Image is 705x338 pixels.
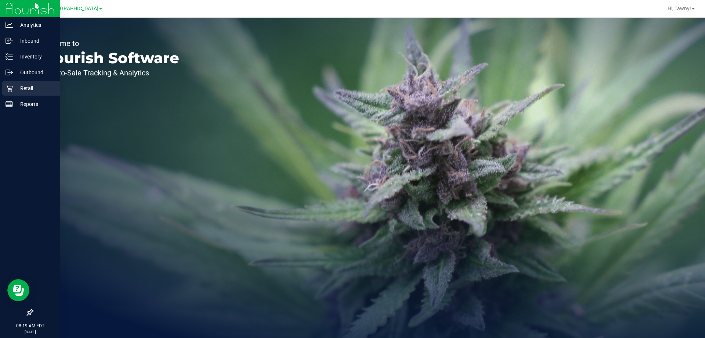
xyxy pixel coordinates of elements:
[13,100,57,108] p: Reports
[6,69,13,76] inline-svg: Outbound
[13,68,57,77] p: Outbound
[13,52,57,61] p: Inventory
[6,53,13,60] inline-svg: Inventory
[6,85,13,92] inline-svg: Retail
[668,6,691,11] span: Hi, Tawny!
[40,69,179,77] p: Seed-to-Sale Tracking & Analytics
[13,36,57,45] p: Inbound
[6,37,13,45] inline-svg: Inbound
[3,323,57,329] p: 08:19 AM EDT
[3,329,57,335] p: [DATE]
[13,84,57,93] p: Retail
[48,6,98,12] span: [GEOGRAPHIC_DATA]
[40,51,179,65] p: Flourish Software
[40,40,179,47] p: Welcome to
[7,279,29,301] iframe: Resource center
[6,100,13,108] inline-svg: Reports
[13,21,57,29] p: Analytics
[6,21,13,29] inline-svg: Analytics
